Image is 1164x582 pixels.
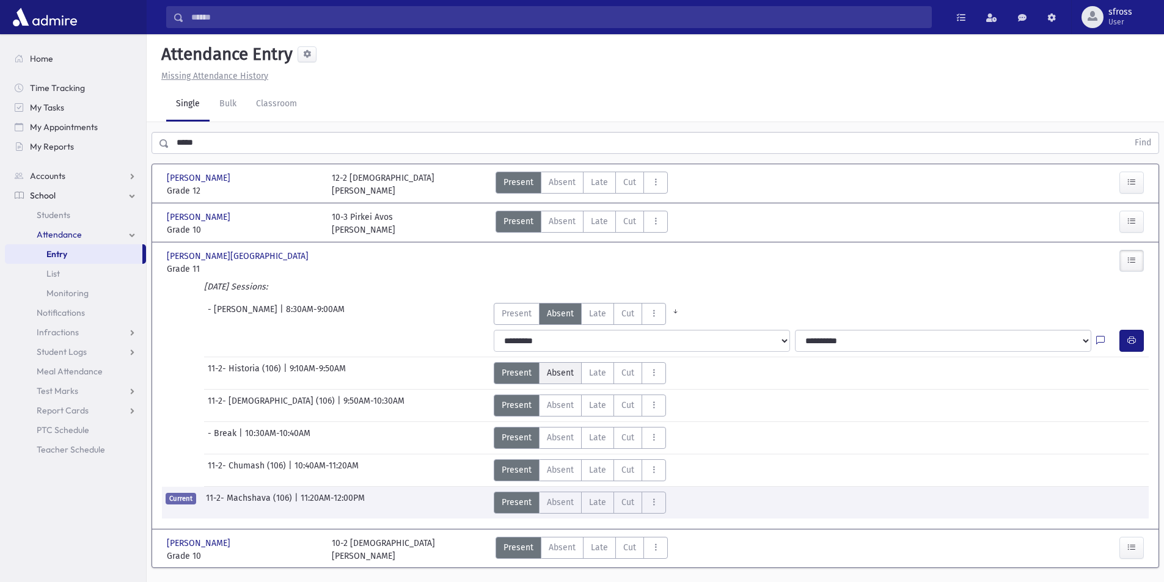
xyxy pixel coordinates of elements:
[589,307,606,320] span: Late
[30,53,53,64] span: Home
[239,427,245,449] span: |
[37,346,87,357] span: Student Logs
[332,172,434,197] div: 12-2 [DEMOGRAPHIC_DATA] [PERSON_NAME]
[156,71,268,81] a: Missing Attendance History
[206,492,295,514] span: 11-2- Machshava (106)
[37,366,103,377] span: Meal Attendance
[295,459,359,481] span: 10:40AM-11:20AM
[623,541,636,554] span: Cut
[37,424,89,435] span: PTC Schedule
[621,431,634,444] span: Cut
[502,366,532,379] span: Present
[46,249,67,260] span: Entry
[337,395,343,416] span: |
[494,362,666,384] div: AttTypes
[208,303,280,325] span: - [PERSON_NAME]
[5,49,146,68] a: Home
[5,420,146,440] a: PTC Schedule
[161,71,268,81] u: Missing Attendance History
[343,395,404,416] span: 9:50AM-10:30AM
[167,172,233,184] span: [PERSON_NAME]
[30,170,65,181] span: Accounts
[502,431,532,444] span: Present
[621,464,634,476] span: Cut
[547,399,574,412] span: Absent
[5,117,146,137] a: My Appointments
[621,366,634,379] span: Cut
[5,264,146,283] a: List
[30,82,85,93] span: Time Tracking
[589,431,606,444] span: Late
[37,229,82,240] span: Attendance
[5,342,146,362] a: Student Logs
[46,288,89,299] span: Monitoring
[549,215,576,228] span: Absent
[5,225,146,244] a: Attendance
[502,464,532,476] span: Present
[5,401,146,420] a: Report Cards
[494,395,666,416] div: AttTypes
[30,141,74,152] span: My Reports
[37,385,78,396] span: Test Marks
[589,496,606,509] span: Late
[547,496,574,509] span: Absent
[301,492,365,514] span: 11:20AM-12:00PM
[5,322,146,342] a: Infractions
[623,176,636,189] span: Cut
[494,492,666,514] div: AttTypes
[30,190,56,201] span: School
[5,303,146,322] a: Notifications
[167,224,320,236] span: Grade 10
[591,176,608,189] span: Late
[1127,133,1159,153] button: Find
[10,5,80,29] img: AdmirePro
[547,366,574,379] span: Absent
[5,186,146,205] a: School
[621,399,634,412] span: Cut
[503,215,533,228] span: Present
[166,87,210,122] a: Single
[496,211,668,236] div: AttTypes
[37,209,70,220] span: Students
[204,282,268,292] i: [DATE] Sessions:
[156,44,293,65] h5: Attendance Entry
[1108,7,1132,17] span: sfross
[494,459,666,481] div: AttTypes
[5,283,146,303] a: Monitoring
[30,102,64,113] span: My Tasks
[503,541,533,554] span: Present
[549,176,576,189] span: Absent
[332,537,435,562] div: 10-2 [DEMOGRAPHIC_DATA] [PERSON_NAME]
[167,250,311,263] span: [PERSON_NAME][GEOGRAPHIC_DATA]
[30,122,98,133] span: My Appointments
[37,307,85,318] span: Notifications
[286,303,345,325] span: 8:30AM-9:00AM
[332,211,395,236] div: 10-3 Pirkei Avos [PERSON_NAME]
[589,464,606,476] span: Late
[547,307,574,320] span: Absent
[623,215,636,228] span: Cut
[167,184,320,197] span: Grade 12
[494,303,685,325] div: AttTypes
[208,362,284,384] span: 11-2- Historia (106)
[288,459,295,481] span: |
[591,541,608,554] span: Late
[496,537,668,562] div: AttTypes
[5,244,142,264] a: Entry
[46,268,60,279] span: List
[208,427,239,449] span: - Break
[5,381,146,401] a: Test Marks
[37,444,105,455] span: Teacher Schedule
[5,362,146,381] a: Meal Attendance
[184,6,931,28] input: Search
[167,211,233,224] span: [PERSON_NAME]
[621,307,634,320] span: Cut
[621,496,634,509] span: Cut
[502,399,532,412] span: Present
[547,431,574,444] span: Absent
[591,215,608,228] span: Late
[37,405,89,416] span: Report Cards
[245,427,310,449] span: 10:30AM-10:40AM
[589,366,606,379] span: Late
[210,87,246,122] a: Bulk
